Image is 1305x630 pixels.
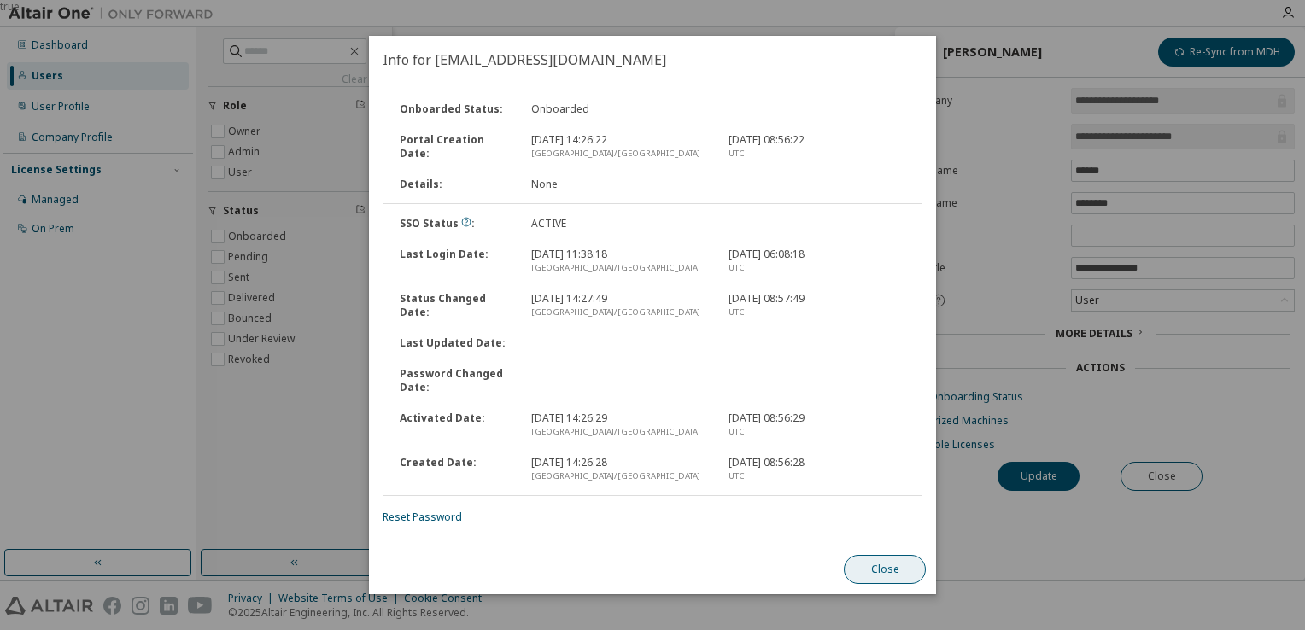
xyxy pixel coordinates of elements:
div: [GEOGRAPHIC_DATA]/[GEOGRAPHIC_DATA] [531,425,708,439]
div: UTC [729,261,905,275]
div: [DATE] 11:38:18 [521,248,718,275]
div: [DATE] 14:26:22 [521,133,718,160]
div: Status Changed Date : [389,292,521,319]
div: [GEOGRAPHIC_DATA]/[GEOGRAPHIC_DATA] [531,261,708,275]
div: [DATE] 14:27:49 [521,292,718,319]
div: Onboarded Status : [389,102,521,116]
div: [DATE] 08:56:28 [718,456,916,483]
div: [GEOGRAPHIC_DATA]/[GEOGRAPHIC_DATA] [531,147,708,160]
div: Last Login Date : [389,248,521,275]
div: [GEOGRAPHIC_DATA]/[GEOGRAPHIC_DATA] [531,470,708,483]
h2: Info for [EMAIL_ADDRESS][DOMAIN_NAME] [369,36,936,84]
div: [DATE] 06:08:18 [718,248,916,275]
div: SSO Status : [389,217,521,230]
div: UTC [729,147,905,160]
a: Reset Password [383,510,462,524]
div: UTC [729,425,905,439]
div: ACTIVE [521,217,718,230]
div: Activated Date : [389,411,521,439]
div: Last Updated Date : [389,336,521,350]
div: Onboarded [521,102,718,116]
div: Details : [389,178,521,191]
div: [DATE] 08:56:22 [718,133,916,160]
div: UTC [729,470,905,483]
div: None [521,178,718,191]
div: Created Date : [389,456,521,483]
div: [DATE] 14:26:29 [521,411,718,439]
div: [DATE] 08:56:29 [718,411,916,439]
div: [DATE] 08:57:49 [718,292,916,319]
div: UTC [729,306,905,319]
div: Password Changed Date : [389,367,521,394]
div: [DATE] 14:26:28 [521,456,718,483]
button: Close [844,555,926,584]
div: [GEOGRAPHIC_DATA]/[GEOGRAPHIC_DATA] [531,306,708,319]
div: Portal Creation Date : [389,133,521,160]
